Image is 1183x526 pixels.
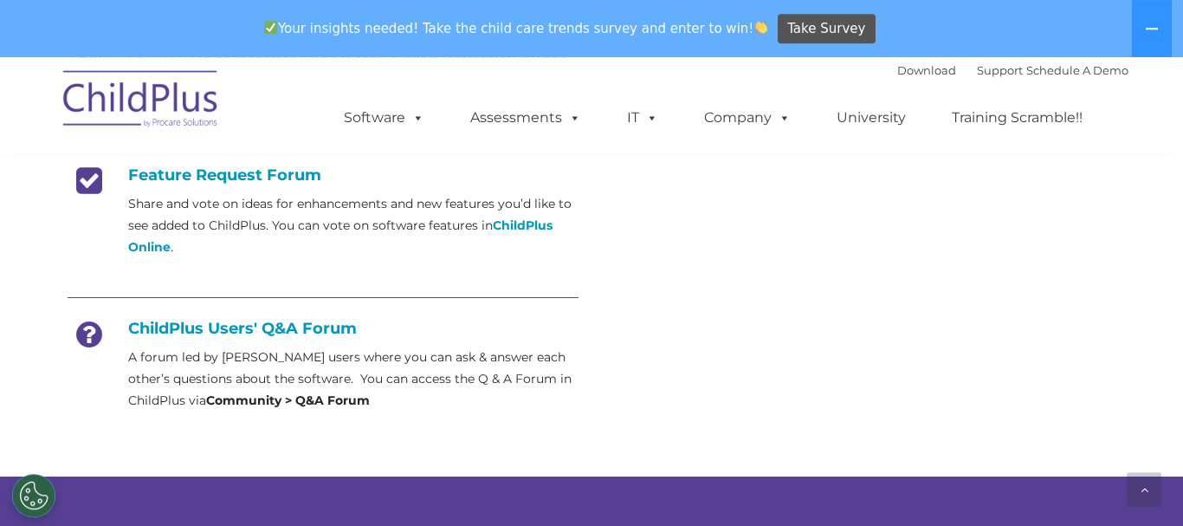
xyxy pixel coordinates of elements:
a: Schedule A Demo [1026,63,1128,77]
img: ✅ [264,21,277,34]
h4: ChildPlus Users' Q&A Forum [68,319,579,338]
a: University [819,101,923,135]
a: Software [326,101,442,135]
a: Take Survey [778,14,876,44]
img: ChildPlus by Procare Solutions [55,58,228,145]
h4: Feature Request Forum [68,166,579,185]
font: | [897,63,1128,77]
span: Take Survey [787,14,865,44]
p: A forum led by [PERSON_NAME] users where you can ask & answer each other’s questions about the so... [128,347,579,412]
a: Assessments [453,101,598,135]
p: Share and vote on ideas for enhancements and new features you’d like to see added to ChildPlus. Y... [128,193,579,258]
strong: Community > Q&A Forum [206,393,370,408]
a: Company [687,101,808,135]
button: Cookies Settings [12,474,55,517]
a: Download [897,63,956,77]
span: Your insights needed! Take the child care trends survey and enter to win! [256,11,775,45]
a: Training Scramble!! [934,101,1100,135]
img: 👏 [754,21,767,34]
a: IT [610,101,676,135]
a: Support [977,63,1023,77]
